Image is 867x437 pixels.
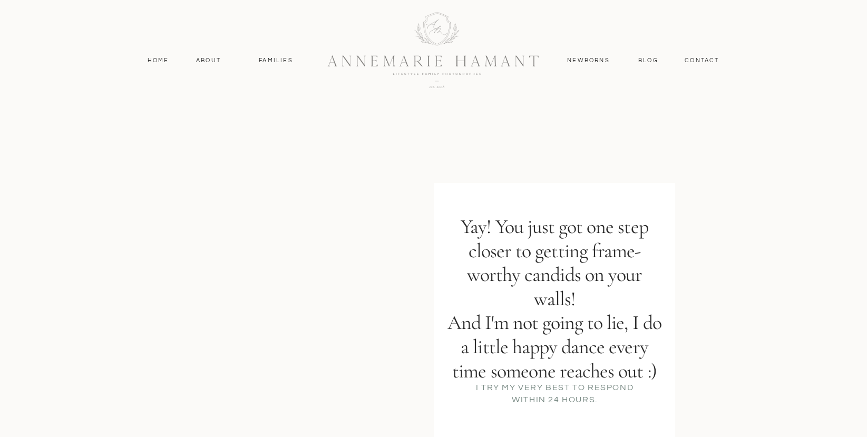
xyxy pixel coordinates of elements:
p: Yay! You just got one step closer to getting frame-worthy candids on your walls! And I'm not goin... [445,215,665,351]
a: Blog [636,56,661,65]
a: About [193,56,224,65]
a: I try my very best to respond within 24 hours. [473,370,637,417]
a: contact [679,56,725,65]
a: Families [252,56,300,65]
a: Home [143,56,174,65]
a: Newborns [563,56,614,65]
